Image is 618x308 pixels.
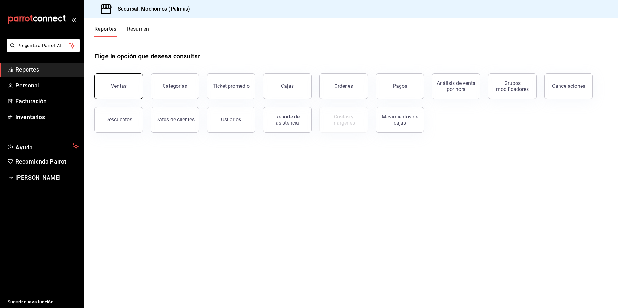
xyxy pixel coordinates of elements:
button: Reportes [94,26,117,37]
div: Cancelaciones [552,83,585,89]
div: Datos de clientes [155,117,195,123]
button: Pagos [376,73,424,99]
button: Ventas [94,73,143,99]
span: Sugerir nueva función [8,299,79,305]
button: Usuarios [207,107,255,133]
button: Cajas [263,73,312,99]
button: Resumen [127,26,149,37]
div: Cajas [281,83,294,89]
div: Ventas [111,83,127,89]
div: Descuentos [105,117,132,123]
div: Categorías [163,83,187,89]
button: open_drawer_menu [71,17,76,22]
div: Movimientos de cajas [380,114,420,126]
button: Contrata inventarios para ver este reporte [319,107,368,133]
button: Pregunta a Parrot AI [7,39,80,52]
h3: Sucursal: Mochomos (Palmas) [112,5,190,13]
span: [PERSON_NAME] [16,173,79,182]
span: Facturación [16,97,79,106]
h1: Elige la opción que deseas consultar [94,51,200,61]
button: Descuentos [94,107,143,133]
span: Reportes [16,65,79,74]
div: Pagos [393,83,407,89]
span: Inventarios [16,113,79,121]
button: Ticket promedio [207,73,255,99]
div: navigation tabs [94,26,149,37]
div: Usuarios [221,117,241,123]
div: Análisis de venta por hora [436,80,476,92]
button: Grupos modificadores [488,73,537,99]
button: Análisis de venta por hora [432,73,480,99]
span: Recomienda Parrot [16,157,79,166]
div: Grupos modificadores [492,80,532,92]
button: Categorías [151,73,199,99]
span: Ayuda [16,142,70,150]
button: Datos de clientes [151,107,199,133]
div: Órdenes [334,83,353,89]
div: Costos y márgenes [324,114,364,126]
div: Reporte de asistencia [267,114,307,126]
a: Pregunta a Parrot AI [5,47,80,54]
button: Movimientos de cajas [376,107,424,133]
span: Pregunta a Parrot AI [17,42,69,49]
button: Reporte de asistencia [263,107,312,133]
button: Cancelaciones [544,73,593,99]
span: Personal [16,81,79,90]
button: Órdenes [319,73,368,99]
div: Ticket promedio [213,83,250,89]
